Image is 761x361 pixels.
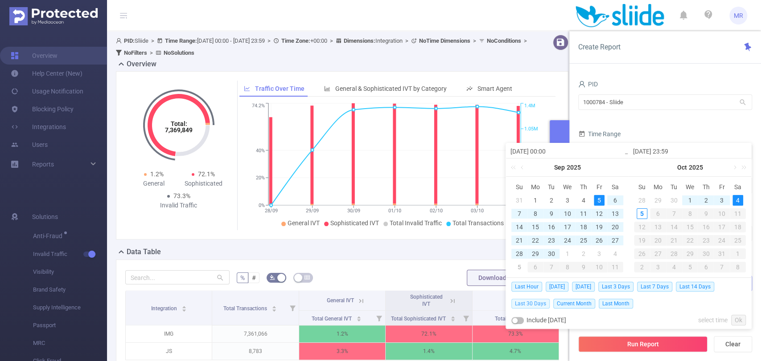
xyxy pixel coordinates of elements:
[598,282,633,292] span: Last 3 Days
[487,37,521,44] b: No Conditions
[714,180,730,194] th: Fri
[578,81,598,88] span: PID
[578,235,588,246] div: 25
[527,183,543,191] span: Mo
[650,180,666,194] th: Mon
[527,262,543,272] div: 6
[714,336,752,352] button: Clear
[559,180,576,194] th: Wed
[666,235,682,246] div: 21
[270,275,275,280] i: icon: bg-colors
[578,81,585,88] i: icon: user
[33,281,107,299] span: Brand Safety
[9,7,98,25] img: Protected Media
[682,234,698,247] td: October 22, 2025
[730,220,746,234] td: October 18, 2025
[509,158,521,176] a: Last year (Control + left)
[634,194,650,207] td: September 28, 2025
[682,248,698,259] div: 29
[714,234,730,247] td: October 24, 2025
[607,260,623,274] td: October 11, 2025
[255,85,304,92] span: Traffic Over Time
[731,315,746,325] a: Ok
[666,247,682,260] td: October 28, 2025
[33,263,107,281] span: Visibility
[511,282,542,292] span: Last Hour
[116,38,124,44] i: icon: user
[170,120,187,127] tspan: Total:
[470,37,479,44] span: >
[730,260,746,274] td: November 8, 2025
[452,219,504,227] span: Total Transactions
[327,297,354,304] span: General IVT
[637,195,647,206] div: 28
[330,219,379,227] span: Sophisticated IVT
[150,170,164,178] span: 1.2%
[511,260,527,274] td: October 5, 2025
[610,222,621,232] div: 20
[575,262,591,272] div: 9
[714,222,730,232] div: 17
[514,235,525,246] div: 21
[562,222,572,232] div: 17
[634,220,650,234] td: October 12, 2025
[698,180,714,194] th: Thu
[575,220,591,234] td: September 18, 2025
[634,248,650,259] div: 26
[714,262,730,272] div: 7
[127,247,161,257] h2: Data Table
[562,235,572,246] div: 24
[511,234,527,247] td: September 21, 2025
[33,334,107,352] span: MRC
[682,260,698,274] td: November 5, 2025
[419,37,470,44] b: No Time Dimensions
[11,65,82,82] a: Help Center (New)
[730,158,738,176] a: Next month (PageDown)
[666,194,682,207] td: September 30, 2025
[730,180,746,194] th: Sat
[682,183,698,191] span: We
[252,103,265,109] tspan: 74.2%
[164,49,194,56] b: No Solutions
[730,208,746,219] div: 11
[306,208,319,214] tspan: 29/09
[527,207,543,220] td: September 8, 2025
[594,195,605,206] div: 5
[578,222,588,232] div: 18
[714,235,730,246] div: 24
[594,222,605,232] div: 19
[265,208,278,214] tspan: 28/09
[591,183,607,191] span: Fr
[578,248,588,259] div: 2
[335,85,447,92] span: General & Sophisticated IVT by Category
[543,207,559,220] td: September 9, 2025
[682,208,698,219] div: 8
[650,262,666,272] div: 3
[578,130,621,138] span: Time Range
[607,183,623,191] span: Sa
[688,158,704,176] a: 2025
[714,247,730,260] td: October 31, 2025
[347,208,360,214] tspan: 30/09
[286,291,299,325] i: Filter menu
[32,155,54,173] a: Reports
[572,282,595,292] span: [DATE]
[527,180,543,194] th: Mon
[633,146,747,157] input: End date
[514,262,525,272] div: 5
[684,195,695,206] div: 1
[666,220,682,234] td: October 14, 2025
[700,195,711,206] div: 2
[607,220,623,234] td: September 20, 2025
[730,183,746,191] span: Sa
[527,247,543,260] td: September 29, 2025
[511,180,527,194] th: Sun
[591,207,607,220] td: September 12, 2025
[124,37,135,44] b: PID:
[288,219,320,227] span: General IVT
[148,37,157,44] span: >
[698,235,714,246] div: 23
[546,248,557,259] div: 30
[607,180,623,194] th: Sat
[698,208,714,219] div: 9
